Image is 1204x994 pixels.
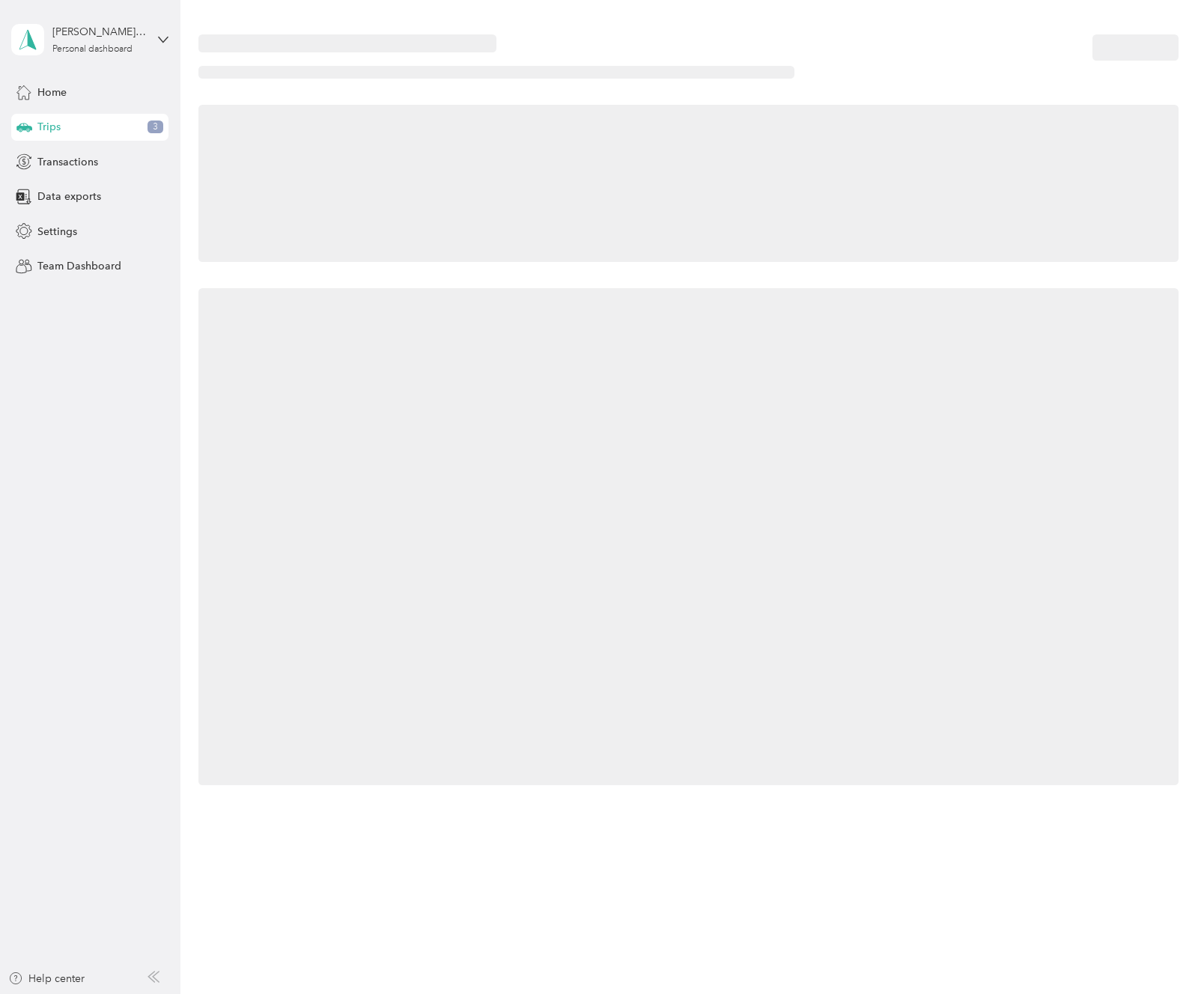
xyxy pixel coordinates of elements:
button: Help center [8,971,85,987]
div: Personal dashboard [52,45,133,54]
span: 3 [148,121,163,134]
span: Trips [37,119,61,135]
span: Home [37,85,67,100]
span: Settings [37,224,77,240]
span: Data exports [37,189,101,204]
iframe: Everlance-gr Chat Button Frame [1120,910,1204,994]
span: Transactions [37,154,98,170]
span: Team Dashboard [37,258,121,274]
div: [PERSON_NAME][EMAIL_ADDRESS][DOMAIN_NAME] [52,24,146,40]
